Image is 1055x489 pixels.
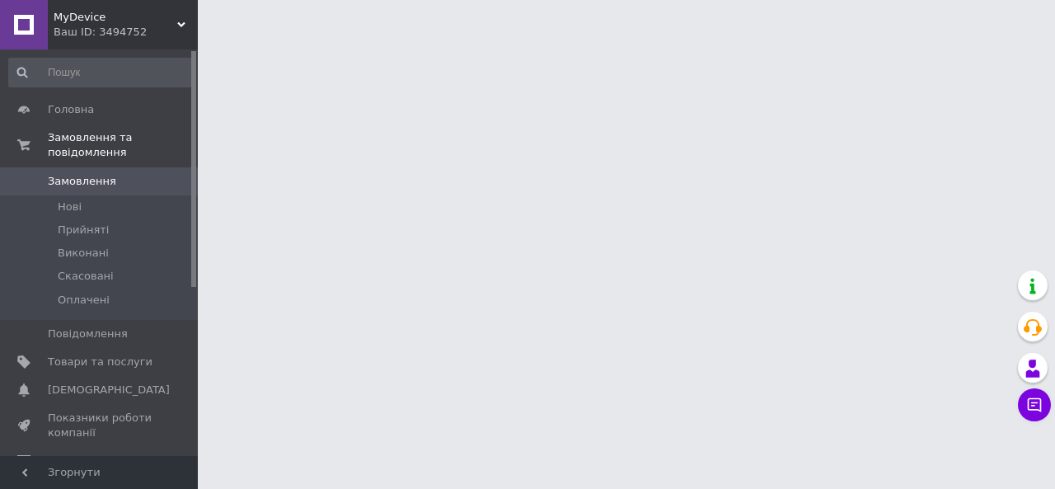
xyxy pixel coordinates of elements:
[48,327,128,341] span: Повідомлення
[58,269,114,284] span: Скасовані
[58,200,82,214] span: Нові
[48,411,152,440] span: Показники роботи компанії
[58,223,109,237] span: Прийняті
[58,293,110,308] span: Оплачені
[54,25,198,40] div: Ваш ID: 3494752
[48,130,198,160] span: Замовлення та повідомлення
[8,58,195,87] input: Пошук
[54,10,177,25] span: MyDevice
[48,383,170,397] span: [DEMOGRAPHIC_DATA]
[48,355,152,369] span: Товари та послуги
[48,454,91,469] span: Відгуки
[48,102,94,117] span: Головна
[58,246,109,261] span: Виконані
[48,174,116,189] span: Замовлення
[1018,388,1051,421] button: Чат з покупцем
